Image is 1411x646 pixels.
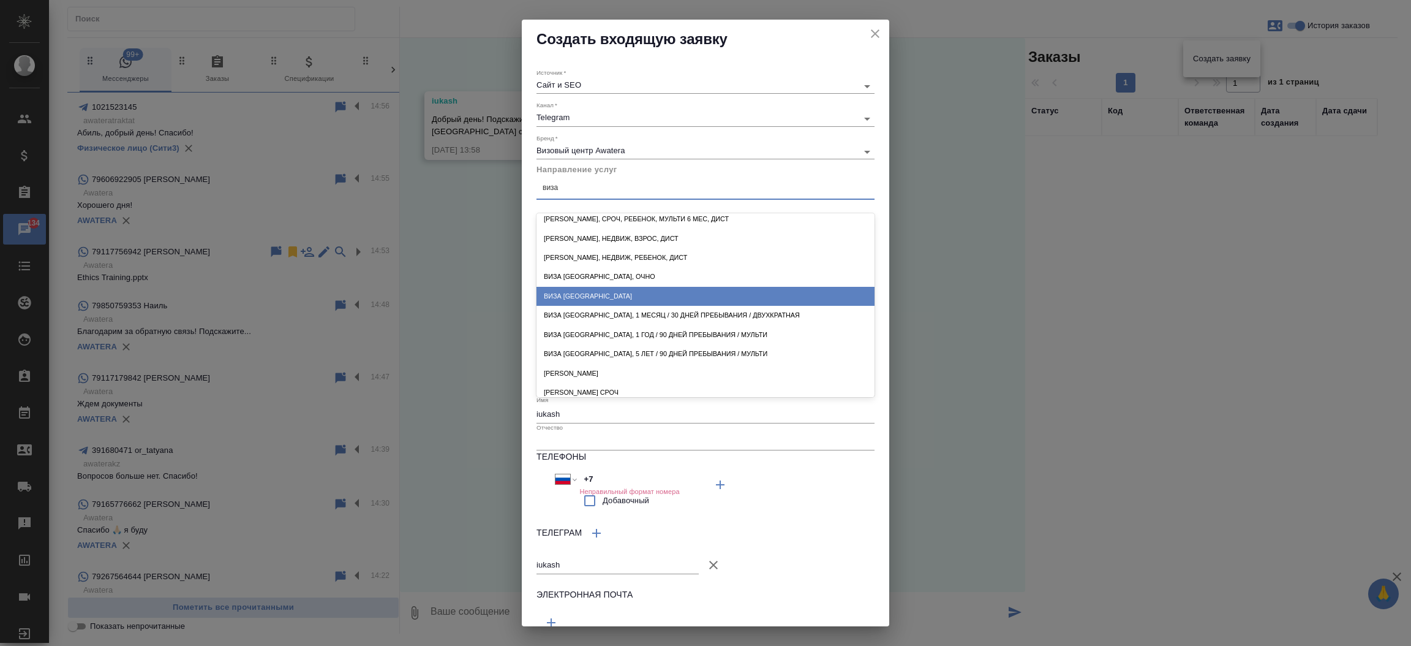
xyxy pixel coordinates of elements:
[536,383,875,402] div: [PERSON_NAME] сроч
[536,557,699,574] input: ID или юзернейм без @
[536,146,875,155] div: Визовый центр Awatera
[536,267,875,286] div: Виза [GEOGRAPHIC_DATA], очно
[579,470,687,488] input: ✎ Введи что-нибудь
[536,287,875,306] div: Виза [GEOGRAPHIC_DATA]
[705,470,735,500] button: Добавить
[536,70,566,76] label: Источник
[536,325,875,344] div: Виза [GEOGRAPHIC_DATA], 1 год / 90 дней пребывания / мульти
[866,25,884,43] button: close
[536,588,875,602] h6: Электронная почта
[536,102,557,108] label: Канал
[536,364,875,383] div: [PERSON_NAME]
[536,526,582,540] h6: Телеграм
[579,488,679,495] h6: Неправильный формат номера
[536,306,875,325] div: Виза [GEOGRAPHIC_DATA], 1 месяц / 30 дней пребывания / двухкратная
[536,424,563,430] label: Отчество
[536,344,875,363] div: Виза [GEOGRAPHIC_DATA], 5 лет / 90 дней пребывания / мульти
[536,29,875,49] h2: Создать входящую заявку
[536,165,617,174] span: Направление услуг
[536,135,558,141] label: Бренд
[603,495,649,507] span: Добавочный
[536,210,875,229] div: [PERSON_NAME], сроч, ребенок, мульти 6 мес, дист
[536,113,875,122] div: Telegram
[536,608,566,637] button: Добавить
[536,229,875,248] div: [PERSON_NAME], недвиж, взрос, дист
[536,397,548,403] label: Имя
[582,519,611,548] button: Добавить
[536,80,875,89] div: Сайт и SEO
[536,450,875,464] h6: Телефоны
[536,248,875,267] div: [PERSON_NAME], недвиж, ребенок, дист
